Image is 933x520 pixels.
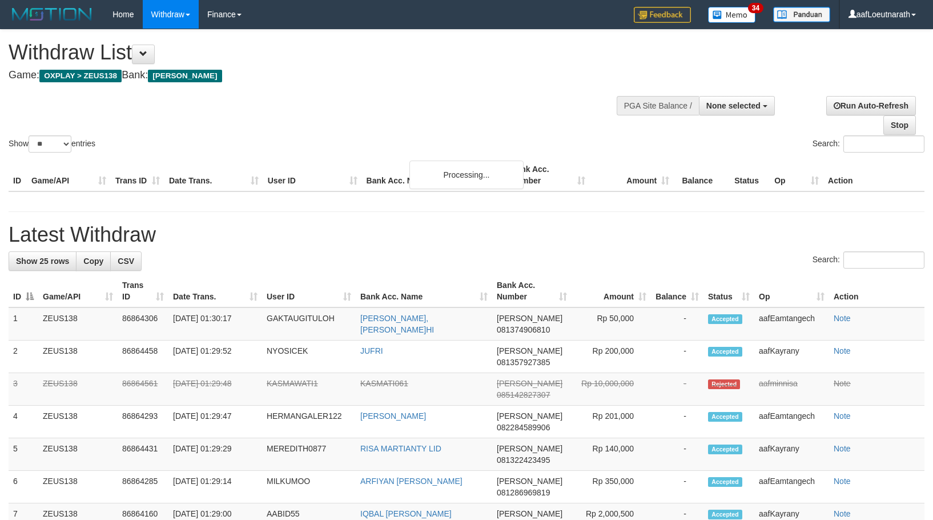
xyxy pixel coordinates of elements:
[262,341,356,373] td: NYOSICEK
[118,275,168,307] th: Trans ID: activate to sort column ascending
[506,159,590,191] th: Bank Acc. Number
[360,509,452,518] a: IQBAL [PERSON_NAME]
[118,471,168,503] td: 86864285
[834,346,851,355] a: Note
[497,411,562,421] span: [PERSON_NAME]
[834,444,851,453] a: Note
[38,341,118,373] td: ZEUS138
[823,159,924,191] th: Action
[834,379,851,388] a: Note
[773,7,830,22] img: panduan.png
[118,438,168,471] td: 86864431
[38,373,118,406] td: ZEUS138
[497,358,550,367] span: Copy 081357927385 to clipboard
[9,275,38,307] th: ID: activate to sort column descending
[730,159,770,191] th: Status
[262,307,356,341] td: GAKTAUGITULOH
[168,341,262,373] td: [DATE] 01:29:52
[356,275,492,307] th: Bank Acc. Name: activate to sort column ascending
[118,341,168,373] td: 86864458
[262,438,356,471] td: MEREDITH0877
[27,159,111,191] th: Game/API
[651,341,703,373] td: -
[9,41,610,64] h1: Withdraw List
[651,275,703,307] th: Balance: activate to sort column ascending
[168,438,262,471] td: [DATE] 01:29:29
[826,96,916,115] a: Run Auto-Refresh
[754,307,829,341] td: aafEamtangech
[118,406,168,438] td: 86864293
[708,347,742,357] span: Accepted
[754,275,829,307] th: Op: activate to sort column ascending
[9,438,38,471] td: 5
[9,223,924,246] h1: Latest Withdraw
[708,477,742,487] span: Accepted
[262,471,356,503] td: MILKUMOO
[118,373,168,406] td: 86864561
[497,477,562,486] span: [PERSON_NAME]
[754,341,829,373] td: aafKayrany
[168,406,262,438] td: [DATE] 01:29:47
[492,275,572,307] th: Bank Acc. Number: activate to sort column ascending
[883,115,916,135] a: Stop
[674,159,730,191] th: Balance
[29,135,71,153] select: Showentries
[651,471,703,503] td: -
[9,307,38,341] td: 1
[754,471,829,503] td: aafEamtangech
[497,314,562,323] span: [PERSON_NAME]
[262,275,356,307] th: User ID: activate to sort column ascending
[118,307,168,341] td: 86864306
[118,257,134,266] span: CSV
[834,314,851,323] a: Note
[168,373,262,406] td: [DATE] 01:29:48
[409,161,524,189] div: Processing...
[9,471,38,503] td: 6
[497,455,550,465] span: Copy 081322423495 to clipboard
[9,341,38,373] td: 2
[497,379,562,388] span: [PERSON_NAME]
[572,341,651,373] td: Rp 200,000
[754,438,829,471] td: aafKayrany
[497,390,550,399] span: Copy 085142827307 to clipboard
[360,314,434,334] a: [PERSON_NAME], [PERSON_NAME]HI
[706,101,761,110] span: None selected
[651,307,703,341] td: -
[572,471,651,503] td: Rp 350,000
[9,135,95,153] label: Show entries
[651,406,703,438] td: -
[262,406,356,438] td: HERMANGALER122
[708,510,742,519] span: Accepted
[829,275,924,307] th: Action
[572,307,651,341] td: Rp 50,000
[497,488,550,497] span: Copy 081286969819 to clipboard
[708,445,742,454] span: Accepted
[497,509,562,518] span: [PERSON_NAME]
[813,135,924,153] label: Search:
[360,411,426,421] a: [PERSON_NAME]
[38,406,118,438] td: ZEUS138
[262,373,356,406] td: KASMAWATI1
[360,444,441,453] a: RISA MARTIANTY LID
[617,96,699,115] div: PGA Site Balance /
[843,251,924,269] input: Search:
[360,346,383,355] a: JUFRI
[770,159,823,191] th: Op
[148,70,222,82] span: [PERSON_NAME]
[572,438,651,471] td: Rp 140,000
[497,325,550,334] span: Copy 081374906810 to clipboard
[38,438,118,471] td: ZEUS138
[360,379,408,388] a: KASMATI061
[834,509,851,518] a: Note
[168,275,262,307] th: Date Trans.: activate to sort column ascending
[834,411,851,421] a: Note
[754,373,829,406] td: aafminnisa
[9,159,27,191] th: ID
[843,135,924,153] input: Search:
[9,406,38,438] td: 4
[38,471,118,503] td: ZEUS138
[651,438,703,471] td: -
[651,373,703,406] td: -
[497,423,550,432] span: Copy 082284589906 to clipboard
[754,406,829,438] td: aafEamtangech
